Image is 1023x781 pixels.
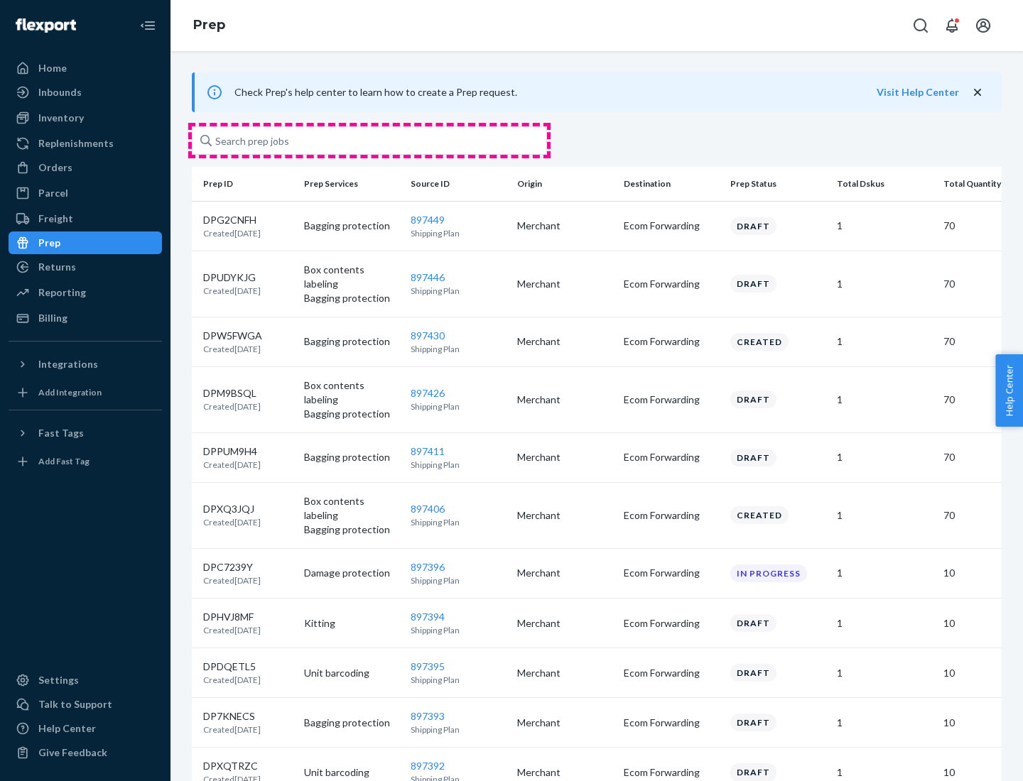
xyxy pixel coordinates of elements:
[38,357,98,371] div: Integrations
[411,674,506,686] p: Shipping Plan
[837,508,932,523] p: 1
[304,494,399,523] p: Box contents labeling
[730,275,776,293] div: Draft
[837,219,932,233] p: 1
[970,85,985,100] button: close
[203,329,262,343] p: DPW5FWGA
[203,285,261,297] p: Created [DATE]
[304,334,399,349] p: Bagging protection
[192,167,298,201] th: Prep ID
[411,387,445,399] a: 897426
[9,231,162,254] a: Prep
[730,614,776,632] div: Draft
[203,624,261,636] p: Created [DATE]
[837,716,932,730] p: 1
[411,710,445,722] a: 897393
[411,723,506,736] p: Shipping Plan
[203,400,261,413] p: Created [DATE]
[203,444,261,459] p: DPPUM9H4
[9,207,162,230] a: Freight
[304,616,399,630] p: Kitting
[9,422,162,444] button: Fast Tags
[193,17,225,33] a: Prep
[203,227,261,239] p: Created [DATE]
[38,260,76,274] div: Returns
[624,277,719,291] p: Ecom Forwarding
[38,426,84,440] div: Fast Tags
[298,167,405,201] th: Prep Services
[837,277,932,291] p: 1
[877,85,959,99] button: Visit Help Center
[16,18,76,33] img: Flexport logo
[9,57,162,80] a: Home
[9,156,162,179] a: Orders
[304,291,399,305] p: Bagging protection
[730,763,776,781] div: Draft
[9,693,162,716] a: Talk to Support
[517,450,612,464] p: Merchant
[411,574,506,586] p: Shipping Plan
[624,450,719,464] p: Ecom Forwarding
[837,334,932,349] p: 1
[304,716,399,730] p: Bagging protection
[837,616,932,630] p: 1
[9,381,162,404] a: Add Integration
[304,263,399,291] p: Box contents labeling
[517,616,612,630] p: Merchant
[203,610,261,624] p: DPHVJ8MF
[304,378,399,407] p: Box contents labeling
[730,564,807,582] div: In progress
[517,508,612,523] p: Merchant
[730,664,776,682] div: Draft
[134,11,162,40] button: Close Navigation
[730,333,789,351] div: Created
[730,506,789,524] div: Created
[203,213,261,227] p: DPG2CNFH
[837,450,932,464] p: 1
[411,400,506,413] p: Shipping Plan
[624,566,719,580] p: Ecom Forwarding
[837,566,932,580] p: 1
[906,11,935,40] button: Open Search Box
[38,721,96,736] div: Help Center
[203,386,261,400] p: DPM9BSQL
[837,666,932,680] p: 1
[203,674,261,686] p: Created [DATE]
[9,669,162,692] a: Settings
[38,745,107,760] div: Give Feedback
[203,709,261,723] p: DP7KNECS
[624,765,719,780] p: Ecom Forwarding
[969,11,997,40] button: Open account menu
[411,516,506,528] p: Shipping Plan
[192,126,547,155] input: Search prep jobs
[411,329,445,342] a: 897430
[203,723,261,736] p: Created [DATE]
[411,760,445,772] a: 897392
[203,560,261,574] p: DPC7239Y
[405,167,511,201] th: Source ID
[411,611,445,623] a: 897394
[831,167,938,201] th: Total Dskus
[411,343,506,355] p: Shipping Plan
[517,666,612,680] p: Merchant
[38,111,84,125] div: Inventory
[517,716,612,730] p: Merchant
[411,624,506,636] p: Shipping Plan
[411,271,445,283] a: 897446
[304,566,399,580] p: Damage protection
[38,455,90,467] div: Add Fast Tag
[9,81,162,104] a: Inbounds
[38,386,102,398] div: Add Integration
[837,765,932,780] p: 1
[517,219,612,233] p: Merchant
[995,354,1023,427] button: Help Center
[9,182,162,204] a: Parcel
[38,136,114,151] div: Replenishments
[304,450,399,464] p: Bagging protection
[624,334,719,349] p: Ecom Forwarding
[517,334,612,349] p: Merchant
[38,311,67,325] div: Billing
[38,673,79,687] div: Settings
[9,717,162,740] a: Help Center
